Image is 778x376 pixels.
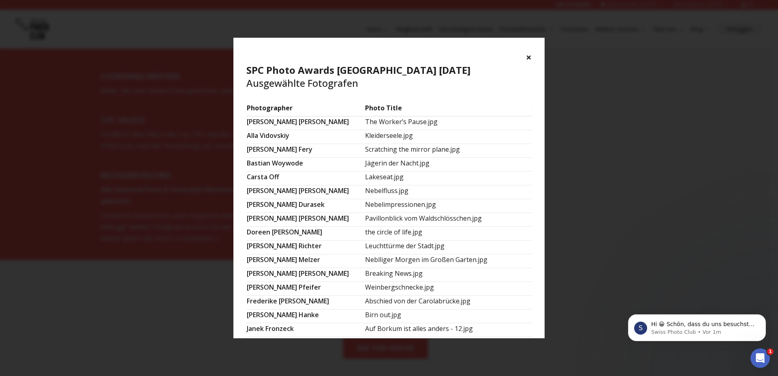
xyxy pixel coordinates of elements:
td: [PERSON_NAME] [PERSON_NAME] [246,268,365,281]
td: Nebelfluss.jpg [365,185,532,199]
td: the circle of life.jpg [365,226,532,240]
b: SPC Photo Awards [GEOGRAPHIC_DATA] [DATE] [246,63,470,77]
h4: Ausgewählte Fotografen [246,64,532,90]
td: Neblliger Morgen im Großen Garten.jpg [365,254,532,268]
td: Jägerin der Nacht.jpg [365,157,532,171]
button: × [526,51,532,64]
td: Kleiderseele.jpg [365,130,532,144]
td: The Art of Becoming.jpg [365,337,532,350]
td: Lakeseat.jpg [365,171,532,185]
td: Photographer [246,103,365,116]
td: [PERSON_NAME] Fery [246,144,365,157]
td: Weinbergschnecke.jpg [365,281,532,295]
td: Bastian Woywode [246,157,365,171]
td: Scratching the mirror plane.jpg [365,144,532,157]
td: The Worker’s Pause.jpg [365,116,532,130]
td: Photo Title [365,103,532,116]
td: [PERSON_NAME] Durasek [246,199,365,213]
td: Doreen [PERSON_NAME] [246,226,365,240]
span: 1 [767,348,774,355]
td: [PERSON_NAME] Melzer [246,254,365,268]
td: Leuchttürme der Stadt.jpg [365,240,532,254]
td: [PERSON_NAME] [PERSON_NAME] [246,213,365,226]
td: Alla Vidovskiy [246,130,365,144]
td: Nebelimpressionen.jpg [365,199,532,213]
td: [PERSON_NAME] [PERSON_NAME] [246,337,365,350]
td: [PERSON_NAME] [PERSON_NAME] [246,185,365,199]
td: Pavillonblick vom Waldschlösschen.jpg [365,213,532,226]
td: [PERSON_NAME] Pfeifer [246,281,365,295]
td: Janek Fronzeck [246,323,365,337]
td: Breaking News.jpg [365,268,532,281]
iframe: Intercom notifications Nachricht [616,297,778,354]
td: [PERSON_NAME] [PERSON_NAME] [246,116,365,130]
td: Abschied von der Carolabrücke.jpg [365,295,532,309]
td: Frederike [PERSON_NAME] [246,295,365,309]
iframe: Intercom live chat [750,348,770,368]
td: Auf Borkum ist alles anders - 12.jpg [365,323,532,337]
td: Carsta Off [246,171,365,185]
td: Birn out.jpg [365,309,532,323]
td: [PERSON_NAME] Richter [246,240,365,254]
td: [PERSON_NAME] Hanke [246,309,365,323]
